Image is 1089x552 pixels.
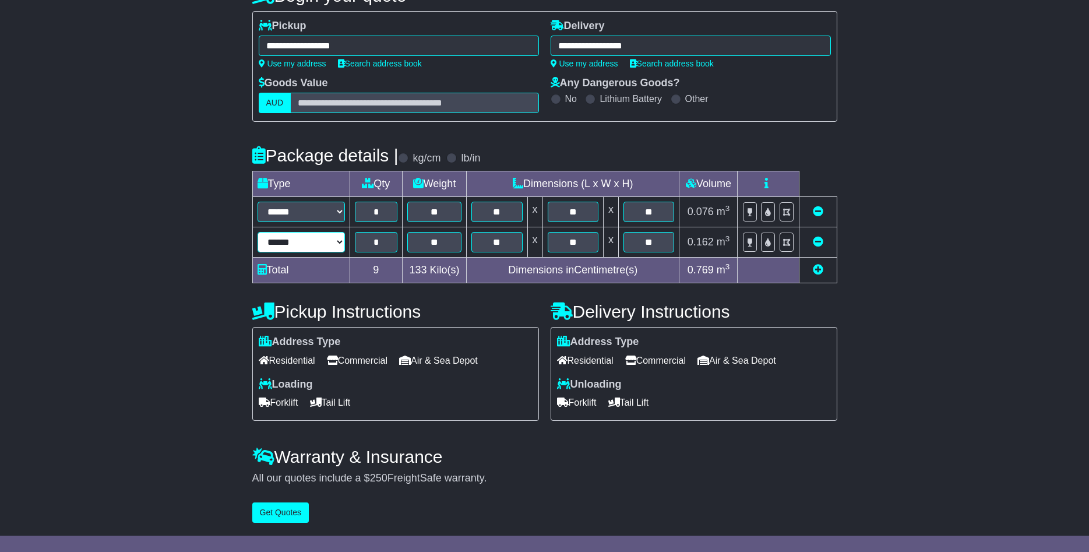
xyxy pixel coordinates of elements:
[252,447,837,466] h4: Warranty & Insurance
[688,264,714,276] span: 0.769
[697,351,776,370] span: Air & Sea Depot
[717,236,730,248] span: m
[350,258,403,283] td: 9
[461,152,480,165] label: lb/in
[557,336,639,349] label: Address Type
[679,171,738,197] td: Volume
[527,197,542,227] td: x
[717,206,730,217] span: m
[399,351,478,370] span: Air & Sea Depot
[403,171,467,197] td: Weight
[725,262,730,271] sup: 3
[630,59,714,68] a: Search address book
[467,258,679,283] td: Dimensions in Centimetre(s)
[551,20,605,33] label: Delivery
[557,393,597,412] span: Forklift
[725,234,730,243] sup: 3
[252,302,539,321] h4: Pickup Instructions
[551,77,680,90] label: Any Dangerous Goods?
[688,236,714,248] span: 0.162
[600,93,662,104] label: Lithium Battery
[813,236,823,248] a: Remove this item
[603,197,618,227] td: x
[565,93,577,104] label: No
[725,204,730,213] sup: 3
[551,302,837,321] h4: Delivery Instructions
[813,264,823,276] a: Add new item
[467,171,679,197] td: Dimensions (L x W x H)
[350,171,403,197] td: Qty
[259,336,341,349] label: Address Type
[557,351,614,370] span: Residential
[625,351,686,370] span: Commercial
[717,264,730,276] span: m
[685,93,709,104] label: Other
[370,472,387,484] span: 250
[259,20,306,33] label: Pickup
[252,472,837,485] div: All our quotes include a $ FreightSafe warranty.
[813,206,823,217] a: Remove this item
[259,93,291,113] label: AUD
[259,378,313,391] label: Loading
[327,351,387,370] span: Commercial
[603,227,618,258] td: x
[413,152,440,165] label: kg/cm
[608,393,649,412] span: Tail Lift
[259,59,326,68] a: Use my address
[403,258,467,283] td: Kilo(s)
[410,264,427,276] span: 133
[259,393,298,412] span: Forklift
[310,393,351,412] span: Tail Lift
[259,351,315,370] span: Residential
[259,77,328,90] label: Goods Value
[688,206,714,217] span: 0.076
[557,378,622,391] label: Unloading
[338,59,422,68] a: Search address book
[252,146,399,165] h4: Package details |
[252,258,350,283] td: Total
[527,227,542,258] td: x
[551,59,618,68] a: Use my address
[252,502,309,523] button: Get Quotes
[252,171,350,197] td: Type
